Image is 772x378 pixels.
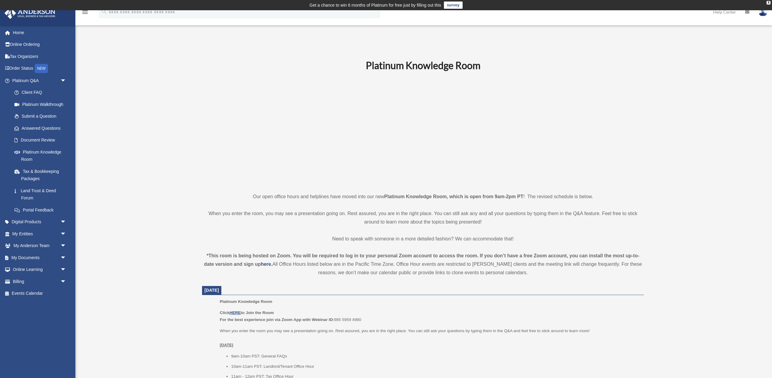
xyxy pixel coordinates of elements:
[366,59,480,71] b: Platinum Knowledge Room
[204,288,219,293] span: [DATE]
[202,252,644,277] div: All Office Hours listed below are in the Pacific Time Zone. Office Hour events are restricted to ...
[60,240,72,252] span: arrow_drop_down
[60,252,72,264] span: arrow_drop_down
[4,75,75,87] a: Platinum Q&Aarrow_drop_down
[35,64,48,73] div: NEW
[60,275,72,288] span: arrow_drop_down
[758,8,767,16] img: User Pic
[202,192,644,201] p: Our open office hours and helplines have moved into our new ! The revised schedule is below.
[220,327,640,349] p: When you enter the room you may see a presentation going on. Rest assured, you are in the right p...
[8,122,75,134] a: Answered Questions
[220,309,640,323] p: 985 5959 4980
[8,87,75,99] a: Client FAQ
[60,228,72,240] span: arrow_drop_down
[767,1,770,5] div: close
[271,262,272,267] strong: .
[4,264,75,276] a: Online Learningarrow_drop_down
[4,252,75,264] a: My Documentsarrow_drop_down
[231,353,640,360] li: 9am-10am PST: General FAQs
[4,39,75,51] a: Online Ordering
[444,2,463,9] a: survey
[4,62,75,75] a: Order StatusNEW
[4,228,75,240] a: My Entitiesarrow_drop_down
[4,240,75,252] a: My Anderson Teamarrow_drop_down
[60,264,72,276] span: arrow_drop_down
[309,2,441,9] div: Get a chance to win 6 months of Platinum for free just by filling out this
[8,146,72,165] a: Platinum Knowledge Room
[3,7,57,19] img: Anderson Advisors Platinum Portal
[220,299,272,304] span: Platinum Knowledge Room
[81,11,89,16] a: menu
[229,310,241,315] a: HERE
[4,287,75,300] a: Events Calendar
[204,253,639,267] strong: *This room is being hosted on Zoom. You will be required to log in to your personal Zoom account ...
[8,110,75,122] a: Submit a Question
[60,75,72,87] span: arrow_drop_down
[202,235,644,243] p: Need to speak with someone in a more detailed fashion? We can accommodate that!
[81,8,89,16] i: menu
[4,275,75,287] a: Billingarrow_drop_down
[60,216,72,228] span: arrow_drop_down
[4,216,75,228] a: Digital Productsarrow_drop_down
[220,317,334,322] b: For the best experience join via Zoom App with Webinar ID:
[4,27,75,39] a: Home
[8,134,75,146] a: Document Review
[8,204,75,216] a: Portal Feedback
[220,310,274,315] b: Click to Join the Room
[202,209,644,226] p: When you enter the room, you may see a presentation going on. Rest assured, you are in the right ...
[8,165,75,185] a: Tax & Bookkeeping Packages
[101,8,107,15] i: search
[220,343,233,347] u: [DATE]
[333,79,514,181] iframe: 231110_Toby_KnowledgeRoom
[384,194,523,199] strong: Platinum Knowledge Room, which is open from 9am-2pm PT
[231,363,640,370] li: 10am-11am PST: Landlord/Tenant Office Hour
[4,50,75,62] a: Tax Organizers
[8,185,75,204] a: Land Trust & Deed Forum
[261,262,271,267] a: here
[8,98,75,110] a: Platinum Walkthrough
